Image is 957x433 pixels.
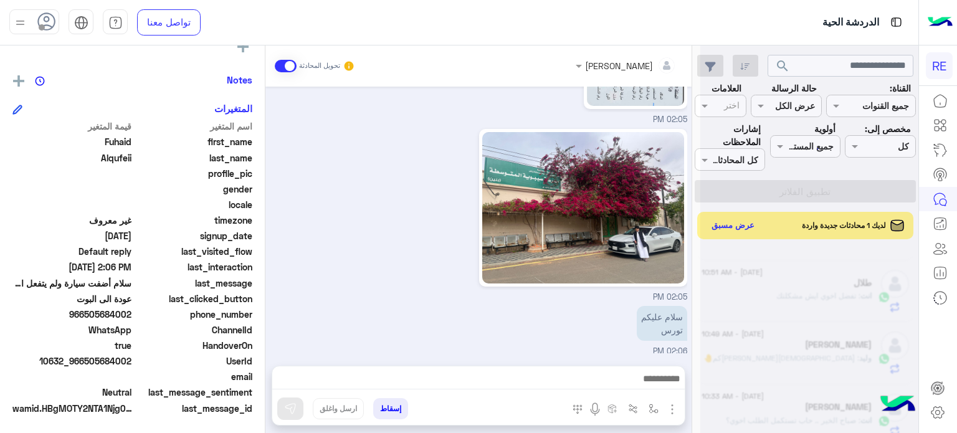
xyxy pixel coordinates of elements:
span: true [12,339,131,352]
span: wamid.HBgMOTY2NTA1Njg0MDAyFQIAEhgUM0FFQkZGQ0Q5RUYwQjM2RkZDN0IA [12,402,137,415]
img: 1430432398217720.jpg [482,132,684,283]
span: 02:06 PM [653,346,687,356]
span: HandoverOn [134,339,253,352]
button: Trigger scenario [623,398,644,419]
span: last_message_sentiment [134,386,253,399]
img: tab [108,16,123,30]
span: UserId [134,354,253,368]
span: 02:05 PM [653,115,687,124]
span: null [12,183,131,196]
span: locale [134,198,253,211]
img: tab [888,14,904,30]
span: 10632_966505684002 [12,354,131,368]
span: gender [134,183,253,196]
span: Default reply [12,245,131,258]
p: الدردشة الحية [822,14,879,31]
label: إشارات الملاحظات [695,122,761,149]
p: 1/9/2025, 2:06 PM [637,306,687,341]
span: 2 [12,323,131,336]
img: hulul-logo.png [876,383,920,427]
span: Alqufeii [12,151,131,164]
img: make a call [573,404,583,414]
button: ارسل واغلق [313,398,364,419]
span: phone_number [134,308,253,321]
button: create order [602,398,623,419]
span: null [12,198,131,211]
img: Trigger scenario [628,404,638,414]
a: tab [103,9,128,36]
span: null [12,370,131,383]
a: تواصل معنا [137,9,201,36]
span: timezone [134,214,253,227]
img: send message [284,402,297,415]
span: 02:05 PM [653,292,687,302]
span: last_message [134,277,253,290]
span: ChannelId [134,323,253,336]
img: send attachment [665,402,680,417]
span: اسم المتغير [134,120,253,133]
div: اختر [724,98,741,115]
button: إسقاط [373,398,408,419]
span: email [134,370,253,383]
button: select flow [644,398,664,419]
span: profile_pic [134,167,253,180]
span: قيمة المتغير [12,120,131,133]
img: create order [607,404,617,414]
img: Logo [928,9,953,36]
img: select flow [649,404,659,414]
img: send voice note [588,402,602,417]
button: تطبيق الفلاتر [695,180,916,202]
div: loading... [798,138,820,159]
span: 2022-07-23T22:51:35.173Z [12,229,131,242]
img: profile [12,15,28,31]
small: تحويل المحادثة [299,61,340,71]
img: tab [74,16,88,30]
span: last_interaction [134,260,253,274]
span: غير معروف [12,214,131,227]
span: Fuhaid [12,135,131,148]
span: last_clicked_button [134,292,253,305]
span: first_name [134,135,253,148]
span: 966505684002 [12,308,131,321]
span: signup_date [134,229,253,242]
span: last_name [134,151,253,164]
span: last_visited_flow [134,245,253,258]
h6: المتغيرات [214,103,252,114]
span: عودة الى البوت [12,292,131,305]
img: add [13,75,24,87]
h6: Notes [227,74,252,85]
span: 0 [12,386,131,399]
span: last_message_id [140,402,252,415]
div: RE [926,52,953,79]
span: 2025-09-01T11:06:01.3006663Z [12,260,131,274]
img: notes [35,76,45,86]
span: سلام أضفت سيارة ولم يتفعل الحساب 0505684002 فهيد حزوم القفيعي 1014059891 [12,277,131,290]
